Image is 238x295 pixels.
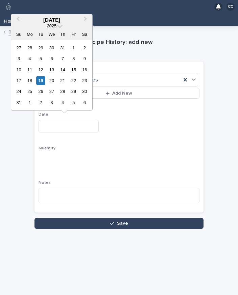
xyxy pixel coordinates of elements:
[69,65,78,74] div: Choose Friday, August 15th, 2025
[14,76,23,85] div: Choose Sunday, August 17th, 2025
[47,43,56,52] div: Choose Wednesday, July 30th, 2025
[1,14,20,26] a: Home
[34,39,204,47] h1: Recipe History: add new
[80,98,89,107] div: Choose Saturday, September 6th, 2025
[36,76,45,85] div: Choose Tuesday, August 19th, 2025
[25,30,34,39] div: Mo
[4,14,17,24] p: Home
[47,87,56,96] div: Choose Wednesday, August 27th, 2025
[14,87,23,96] div: Choose Sunday, August 24th, 2025
[11,17,92,23] div: [DATE]
[14,43,23,52] div: Choose Sunday, July 27th, 2025
[12,15,23,26] button: Previous Month
[8,28,79,35] a: Back toChocolate Chip Cookies
[47,98,56,107] div: Choose Wednesday, September 3rd, 2025
[47,76,56,85] div: Choose Wednesday, August 20th, 2025
[69,43,78,52] div: Choose Friday, August 1st, 2025
[14,30,23,39] div: Su
[69,54,78,63] div: Choose Friday, August 8th, 2025
[80,30,89,39] div: Sa
[117,221,128,226] span: Save
[36,43,45,52] div: Choose Tuesday, July 29th, 2025
[58,43,67,52] div: Choose Thursday, July 31st, 2025
[36,30,45,39] div: Tu
[58,76,67,85] div: Choose Thursday, August 21st, 2025
[25,87,34,96] div: Choose Monday, August 25th, 2025
[25,98,34,107] div: Choose Monday, September 1st, 2025
[58,98,67,107] div: Choose Thursday, September 4th, 2025
[36,54,45,63] div: Choose Tuesday, August 5th, 2025
[25,65,34,74] div: Choose Monday, August 11th, 2025
[80,87,89,96] div: Choose Saturday, August 30th, 2025
[80,65,89,74] div: Choose Saturday, August 16th, 2025
[36,87,45,96] div: Choose Tuesday, August 26th, 2025
[47,23,56,28] span: 2025
[39,146,55,150] span: Quantity
[47,54,56,63] div: Choose Wednesday, August 6th, 2025
[36,65,45,74] div: Choose Tuesday, August 12th, 2025
[80,54,89,63] div: Choose Saturday, August 9th, 2025
[69,76,78,85] div: Choose Friday, August 22nd, 2025
[14,65,23,74] div: Choose Sunday, August 10th, 2025
[25,76,34,85] div: Choose Monday, August 18th, 2025
[14,98,23,107] div: Choose Sunday, August 31st, 2025
[39,181,51,185] span: Notes
[14,54,23,63] div: Choose Sunday, August 3rd, 2025
[80,43,89,52] div: Choose Saturday, August 2nd, 2025
[58,54,67,63] div: Choose Thursday, August 7th, 2025
[47,65,56,74] div: Choose Wednesday, August 13th, 2025
[69,30,78,39] div: Fr
[4,2,13,11] img: 80hjoBaRqlyywVK24fQd
[36,98,45,107] div: Choose Tuesday, September 2nd, 2025
[112,91,132,96] span: Add New
[58,87,67,96] div: Choose Thursday, August 28th, 2025
[69,87,78,96] div: Choose Friday, August 29th, 2025
[58,65,67,74] div: Choose Thursday, August 14th, 2025
[25,43,34,52] div: Choose Monday, July 28th, 2025
[58,30,67,39] div: Th
[80,76,89,85] div: Choose Saturday, August 23rd, 2025
[69,98,78,107] div: Choose Friday, September 5th, 2025
[34,218,204,229] button: Save
[39,88,199,99] button: Add New
[13,42,90,108] div: month 2025-08
[81,15,92,26] button: Next Month
[47,30,56,39] div: We
[227,3,235,11] div: CC
[25,54,34,63] div: Choose Monday, August 4th, 2025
